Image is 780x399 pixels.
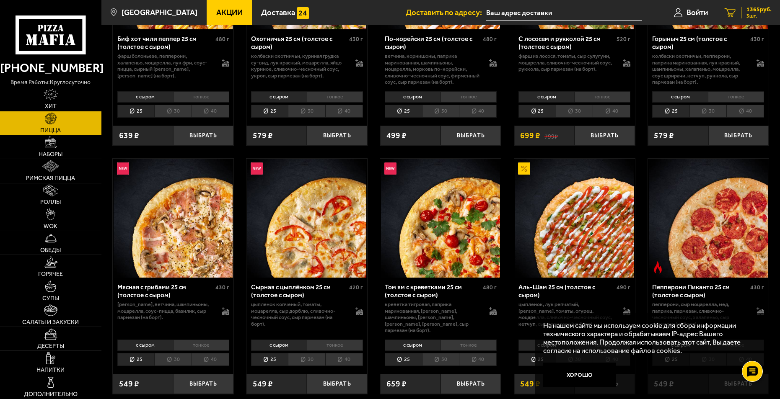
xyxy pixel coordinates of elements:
[114,159,233,278] img: Мясная с грибами 25 см (толстое с сыром)
[746,13,772,18] span: 3 шт.
[119,380,139,388] span: 549 ₽
[746,7,772,13] span: 1365 руб.
[652,35,748,51] div: Горыныч 25 см (толстое с сыром)
[325,105,363,118] li: 40
[40,128,61,134] span: Пицца
[441,374,501,394] button: Выбрать
[518,162,530,175] img: Акционный
[251,162,263,175] img: Новинка
[349,36,363,43] span: 430 г
[459,353,497,366] li: 40
[42,296,59,301] span: Супы
[154,353,192,366] li: 30
[247,159,366,278] img: Сырная с цыплёнком 25 см (толстое с сыром)
[154,105,192,118] li: 30
[251,53,347,79] p: колбаски охотничьи, куриная грудка су-вид, лук красный, моцарелла, яйцо куриное, сливочно-чесночн...
[251,283,347,299] div: Сырная с цыплёнком 25 см (толстое с сыром)
[518,91,574,103] li: с сыром
[40,199,61,205] span: Роллы
[117,283,213,299] div: Мясная с грибами 25 см (толстое с сыром)
[648,159,769,278] a: Острое блюдоПепперони Пиканто 25 см (толстое с сыром)
[750,36,764,43] span: 430 г
[253,380,273,388] span: 549 ₽
[654,131,674,139] span: 579 ₽
[381,159,500,278] img: Том ям с креветками 25 см (толстое с сыром)
[44,224,57,229] span: WOK
[385,105,422,118] li: 25
[518,353,556,366] li: 25
[117,353,155,366] li: 25
[26,175,75,181] span: Римская пицца
[708,91,764,103] li: тонкое
[617,284,630,291] span: 490 г
[261,9,295,17] span: Доставка
[459,105,497,118] li: 40
[652,105,689,118] li: 25
[38,271,63,277] span: Горячее
[349,284,363,291] span: 420 г
[307,374,367,394] button: Выбрать
[385,283,481,299] div: Том ям с креветками 25 см (толстое с сыром)
[575,126,635,145] button: Выбрать
[486,5,642,21] input: Ваш адрес доставки
[422,105,459,118] li: 30
[251,353,288,366] li: 25
[518,283,614,299] div: Аль-Шам 25 см (толстое с сыром)
[708,126,769,145] button: Выбрать
[422,353,459,366] li: 30
[117,105,155,118] li: 25
[117,301,213,321] p: [PERSON_NAME], ветчина, шампиньоны, моцарелла, соус-пицца, базилик, сыр пармезан (на борт).
[518,35,614,51] div: С лососем и рукколой 25 см (толстое с сыром)
[251,35,347,51] div: Охотничья 25 см (толстое с сыром)
[39,152,62,157] span: Наборы
[441,340,497,351] li: тонкое
[117,162,129,175] img: Новинка
[385,53,481,85] p: ветчина, корнишоны, паприка маринованная, шампиньоны, моцарелла, морковь по-корейски, сливочно-че...
[307,126,367,145] button: Выбрать
[40,247,61,253] span: Обеды
[726,105,764,118] li: 40
[384,162,396,175] img: Новинка
[518,105,556,118] li: 25
[288,353,325,366] li: 30
[251,91,307,103] li: с сыром
[652,301,748,327] p: пепперони, сыр Моцарелла, мед, паприка, пармезан, сливочно-чесночный соус, халапеньо, сыр пармеза...
[192,353,229,366] li: 40
[173,126,233,145] button: Выбрать
[483,36,497,43] span: 480 г
[385,353,422,366] li: 25
[251,301,347,327] p: цыпленок копченый, томаты, моцарелла, сыр дорблю, сливочно-чесночный соус, сыр пармезан (на борт).
[386,131,407,139] span: 499 ₽
[652,261,664,273] img: Острое блюдо
[113,159,233,278] a: НовинкаМясная с грибами 25 см (толстое с сыром)
[617,36,630,43] span: 520 г
[515,159,634,278] img: Аль-Шам 25 см (толстое с сыром)
[307,91,363,103] li: тонкое
[518,340,574,351] li: с сыром
[215,284,229,291] span: 430 г
[652,283,748,299] div: Пепперони Пиканто 25 см (толстое с сыром)
[556,105,593,118] li: 30
[406,9,486,17] span: Доставить по адресу:
[36,367,65,373] span: Напитки
[216,9,243,17] span: Акции
[37,343,64,349] span: Десерты
[514,159,635,278] a: АкционныйАль-Шам 25 см (толстое с сыром)
[117,53,213,79] p: фарш болоньезе, пепперони, халапеньо, моцарелла, лук фри, соус-пицца, сырный [PERSON_NAME], [PERS...
[385,35,481,51] div: По-корейски 25 см (толстое с сыром)
[307,340,363,351] li: тонкое
[518,301,614,327] p: цыпленок, лук репчатый, [PERSON_NAME], томаты, огурец, моцарелла, сливочно-чесночный соус, кетчуп...
[253,131,273,139] span: 579 ₽
[652,91,708,103] li: с сыром
[119,131,139,139] span: 639 ₽
[297,7,309,19] img: 15daf4d41897b9f0e9f617042186c801.svg
[117,91,173,103] li: с сыром
[543,363,616,387] button: Хорошо
[251,105,288,118] li: 25
[173,91,229,103] li: тонкое
[173,374,233,394] button: Выбрать
[441,91,497,103] li: тонкое
[518,53,614,72] p: фарш из лосося, томаты, сыр сулугуни, моцарелла, сливочно-чесночный соус, руккола, сыр пармезан (...
[593,105,630,118] li: 40
[385,301,481,334] p: креветка тигровая, паприка маринованная, [PERSON_NAME], шампиньоны, [PERSON_NAME], [PERSON_NAME],...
